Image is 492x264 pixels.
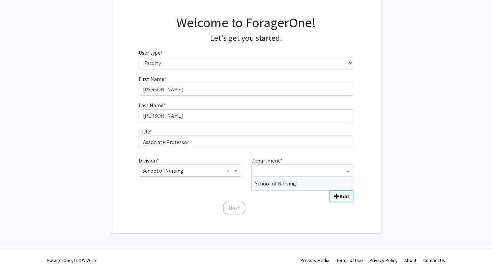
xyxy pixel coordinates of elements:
[139,165,241,177] ng-select: Division
[336,257,363,263] a: Terms of Use
[139,33,353,43] h4: Let's get you started.
[139,49,163,57] label: User type
[340,193,349,200] b: Add
[246,156,358,185] div: Department
[227,167,232,175] span: Clear all
[255,180,296,187] span: School of Nursing
[423,257,445,263] a: Contact Us
[329,190,353,202] button: Add Division/Department
[139,14,353,31] h1: Welcome to ForagerOne!
[404,257,416,263] a: About
[300,257,329,263] a: Press & Media
[134,156,246,185] div: Division
[251,165,353,177] ng-select: Department
[251,176,353,190] ng-dropdown-panel: Options list
[370,257,398,263] a: Privacy Policy
[139,102,163,109] span: Last Name
[223,202,245,214] button: Next
[139,76,164,82] span: First Name
[5,234,29,259] iframe: Chat
[139,128,150,135] span: Title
